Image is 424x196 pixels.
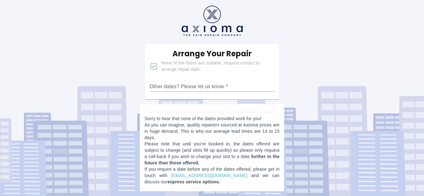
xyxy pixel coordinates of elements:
h5: Arrange Your Repair [172,49,252,59]
p: Sorry to hear that none of the dates provided work for you! As you can imagine, quality repairers... [145,115,280,185]
img: axioma [182,6,243,36]
span: None of the dates are suitable, request contact to arrange repair date. [161,60,270,73]
b: express service options. [167,179,220,184]
a: [EMAIL_ADDRESS][DOMAIN_NAME] [171,173,247,178]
